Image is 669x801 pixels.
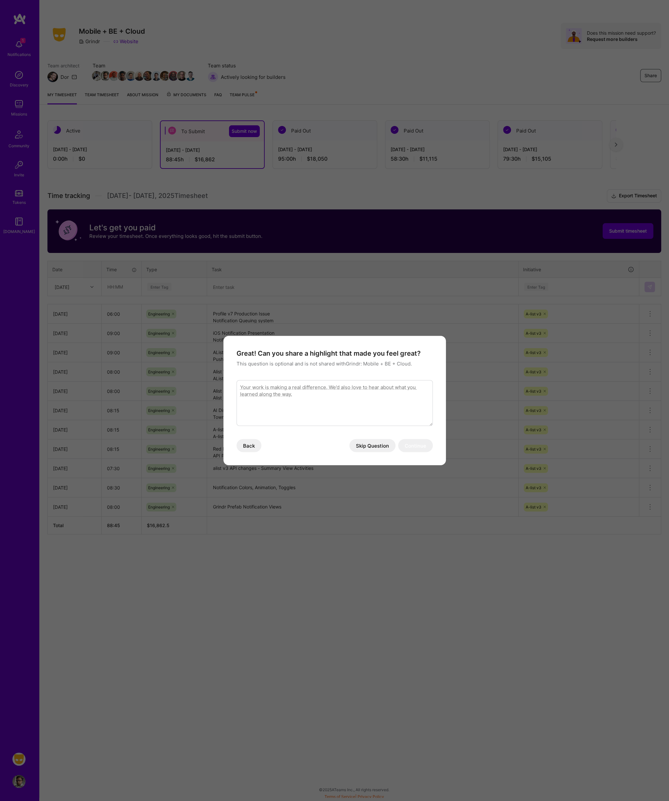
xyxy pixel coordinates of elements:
[349,439,396,452] button: Skip Question
[398,439,433,452] button: Continue
[237,360,433,367] p: This question is optional and is not shared with Grindr: Mobile + BE + Cloud .
[237,439,261,452] button: Back
[237,349,433,358] h4: Great! Can you share a highlight that made you feel great?
[223,336,446,465] div: modal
